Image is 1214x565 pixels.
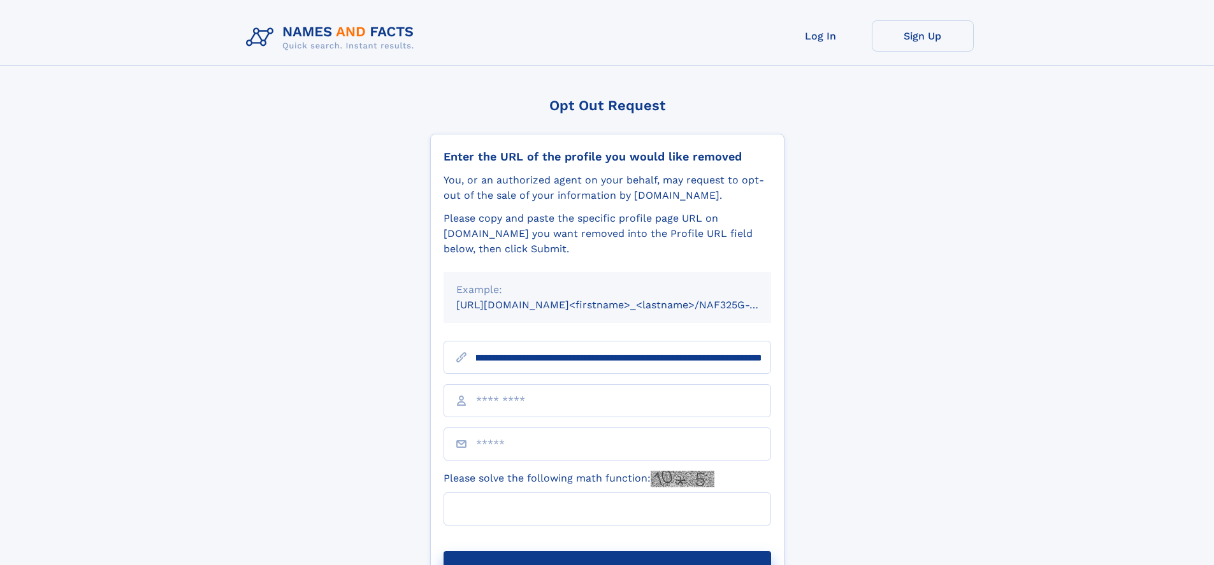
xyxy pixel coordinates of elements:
[241,20,424,55] img: Logo Names and Facts
[444,471,714,487] label: Please solve the following math function:
[456,282,758,297] div: Example:
[444,211,771,257] div: Please copy and paste the specific profile page URL on [DOMAIN_NAME] you want removed into the Pr...
[456,299,795,311] small: [URL][DOMAIN_NAME]<firstname>_<lastname>/NAF325G-xxxxxxxx
[444,150,771,164] div: Enter the URL of the profile you would like removed
[444,173,771,203] div: You, or an authorized agent on your behalf, may request to opt-out of the sale of your informatio...
[430,97,784,113] div: Opt Out Request
[872,20,974,52] a: Sign Up
[770,20,872,52] a: Log In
